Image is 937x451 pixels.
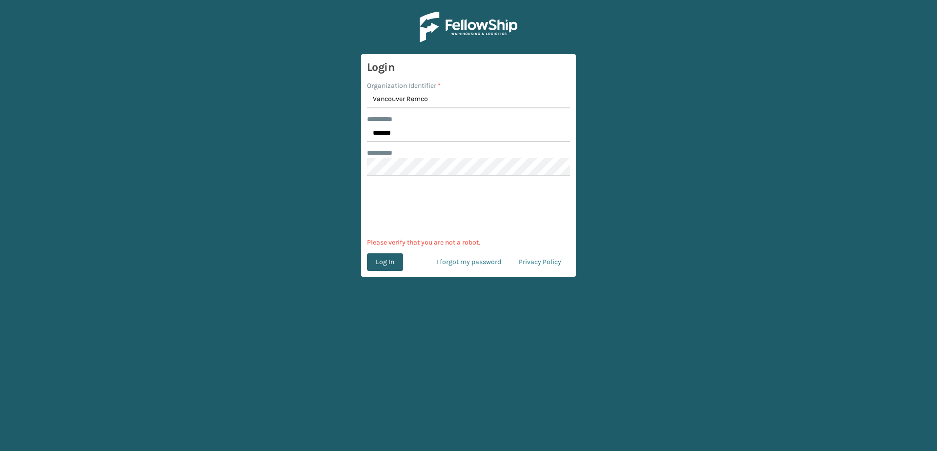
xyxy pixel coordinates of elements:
[428,253,510,271] a: I forgot my password
[367,81,441,91] label: Organization Identifier
[367,237,570,247] p: Please verify that you are not a robot.
[367,60,570,75] h3: Login
[510,253,570,271] a: Privacy Policy
[394,187,543,225] iframe: reCAPTCHA
[367,253,403,271] button: Log In
[420,12,517,42] img: Logo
